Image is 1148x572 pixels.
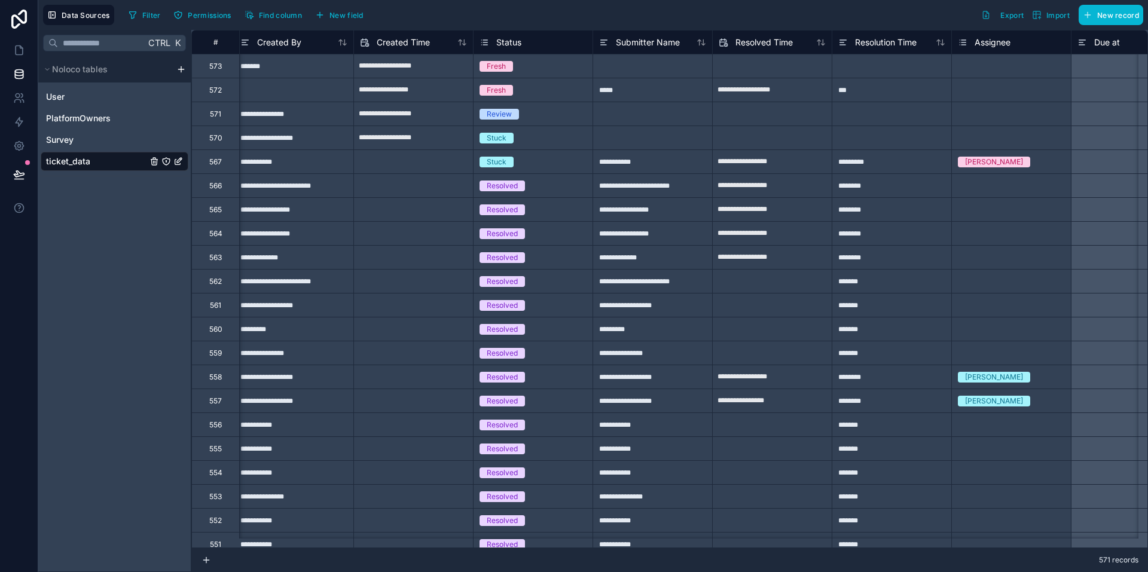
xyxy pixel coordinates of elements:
[209,205,222,215] div: 565
[257,36,301,48] span: Created By
[210,540,221,549] div: 551
[487,372,518,383] div: Resolved
[173,39,182,47] span: K
[201,38,230,47] div: #
[1028,5,1074,25] button: Import
[487,133,506,143] div: Stuck
[142,11,161,20] span: Filter
[1074,5,1143,25] a: New record
[487,181,518,191] div: Resolved
[487,515,518,526] div: Resolved
[487,348,518,359] div: Resolved
[616,36,680,48] span: Submitter Name
[1094,36,1120,48] span: Due at
[209,325,222,334] div: 560
[965,396,1023,406] div: [PERSON_NAME]
[240,6,306,24] button: Find column
[1097,11,1139,20] span: New record
[209,420,222,430] div: 556
[965,372,1023,383] div: [PERSON_NAME]
[209,157,222,167] div: 567
[1079,5,1143,25] button: New record
[487,491,518,502] div: Resolved
[487,204,518,215] div: Resolved
[188,11,231,20] span: Permissions
[487,467,518,478] div: Resolved
[487,276,518,287] div: Resolved
[169,6,240,24] a: Permissions
[1099,555,1138,565] span: 571 records
[209,277,222,286] div: 562
[487,61,506,72] div: Fresh
[311,6,368,24] button: New field
[209,62,222,71] div: 573
[209,468,222,478] div: 554
[62,11,110,20] span: Data Sources
[487,109,512,120] div: Review
[169,6,235,24] button: Permissions
[977,5,1028,25] button: Export
[487,396,518,406] div: Resolved
[487,420,518,430] div: Resolved
[209,253,222,262] div: 563
[209,372,222,382] div: 558
[965,157,1023,167] div: [PERSON_NAME]
[209,229,222,238] div: 564
[487,300,518,311] div: Resolved
[43,5,114,25] button: Data Sources
[210,109,221,119] div: 571
[259,11,302,20] span: Find column
[496,36,521,48] span: Status
[209,133,222,143] div: 570
[487,157,506,167] div: Stuck
[209,181,222,191] div: 566
[487,228,518,239] div: Resolved
[487,324,518,335] div: Resolved
[487,85,506,96] div: Fresh
[147,35,172,50] span: Ctrl
[487,539,518,550] div: Resolved
[377,36,430,48] span: Created Time
[487,443,518,454] div: Resolved
[209,396,222,406] div: 557
[209,492,222,501] div: 553
[329,11,364,20] span: New field
[209,444,222,454] div: 555
[735,36,793,48] span: Resolved Time
[487,252,518,263] div: Resolved
[855,36,917,48] span: Resolution Time
[124,6,165,24] button: Filter
[210,301,221,310] div: 561
[1000,11,1024,20] span: Export
[1046,11,1070,20] span: Import
[209,85,222,95] div: 572
[975,36,1010,48] span: Assignee
[209,348,222,358] div: 559
[209,516,222,525] div: 552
